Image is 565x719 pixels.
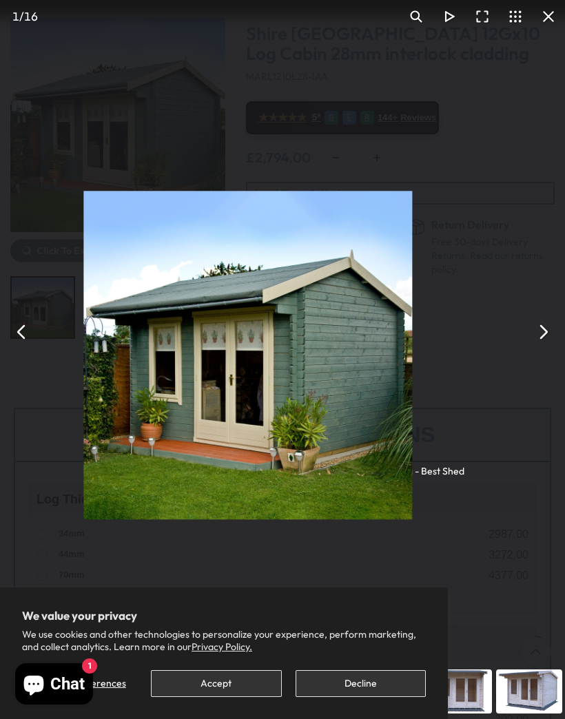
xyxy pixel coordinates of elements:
[22,609,426,622] h2: We value your privacy
[192,640,252,653] a: Privacy Policy.
[151,670,281,697] button: Accept
[296,670,426,697] button: Decline
[12,9,19,23] span: 1
[24,9,38,23] span: 16
[6,315,39,348] button: Previous
[526,315,559,348] button: Next
[11,663,97,708] inbox-online-store-chat: Shopify online store chat
[22,628,426,653] p: We use cookies and other technologies to personalize your experience, perform marketing, and coll...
